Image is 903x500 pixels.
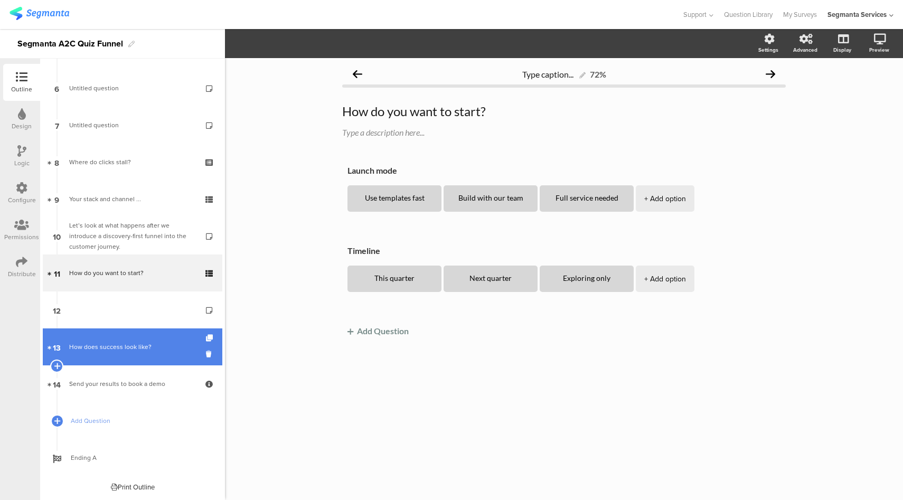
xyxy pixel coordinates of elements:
[111,482,155,492] div: Print Outline
[342,127,786,137] div: Type a description here...
[69,194,195,204] div: Your stack and channel ...
[69,83,119,93] span: Untitled question
[43,218,222,254] a: 10 Let’s look at what happens after we introduce a discovery-first funnel into the customer journey.
[53,230,61,242] span: 10
[683,10,707,20] span: Support
[522,69,573,79] span: Type caption...
[54,82,59,94] span: 6
[10,7,69,20] img: segmanta logo
[11,84,32,94] div: Outline
[43,254,222,291] a: 11 How do you want to start?
[43,439,222,476] a: Ending A
[43,70,222,107] a: 6 Untitled question
[644,185,686,212] div: + Add option
[206,335,215,342] i: Duplicate
[17,35,123,52] div: Segmanta A2C Quiz Funnel
[53,341,61,353] span: 13
[644,266,686,292] div: + Add option
[54,193,59,205] span: 9
[12,121,32,131] div: Design
[43,181,222,218] a: 9 Your stack and channel ...
[43,291,222,328] a: 12
[69,120,119,130] span: Untitled question
[342,320,414,341] button: Add Question
[8,269,36,279] div: Distribute
[827,10,887,20] div: Segmanta Services
[54,267,60,279] span: 11
[14,158,30,168] div: Logic
[833,46,851,54] div: Display
[53,304,61,316] span: 12
[69,220,195,252] div: Let’s look at what happens after we introduce a discovery-first funnel into the customer journey.
[4,232,39,242] div: Permissions
[793,46,817,54] div: Advanced
[69,342,195,352] div: How does success look like?
[55,119,59,131] span: 7
[71,452,206,463] span: Ending A
[869,46,889,54] div: Preview
[342,103,786,119] p: How do you want to start?
[69,157,195,167] div: Where do clicks stall?
[43,328,222,365] a: 13 How does success look like?
[43,144,222,181] a: 8 Where do clicks stall?
[54,156,59,168] span: 8
[53,378,61,390] span: 14
[43,365,222,402] a: 14 Send your results to book a demo
[590,69,606,79] div: 72%
[206,349,215,359] i: Delete
[69,268,195,278] div: How do you want to start?
[69,379,195,389] div: Send your results to book a demo
[8,195,36,205] div: Configure
[758,46,778,54] div: Settings
[43,107,222,144] a: 7 Untitled question
[71,416,206,426] span: Add Question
